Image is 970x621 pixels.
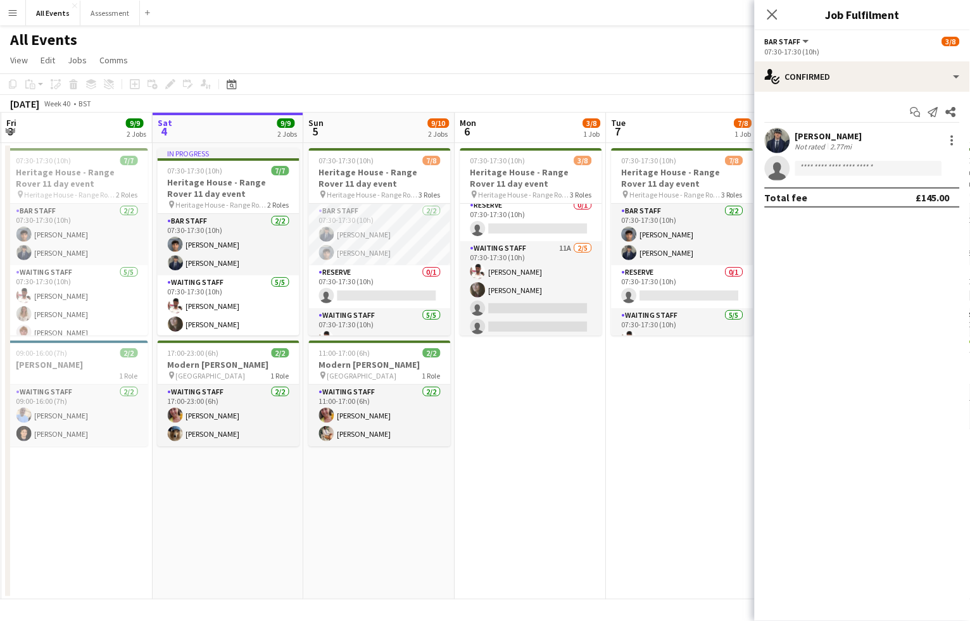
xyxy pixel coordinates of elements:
app-card-role: Bar Staff2/207:30-17:30 (10h)[PERSON_NAME][PERSON_NAME] [309,204,451,265]
button: Bar Staff [765,37,811,46]
span: Heritage House - Range Rover 11 day event [25,190,117,199]
a: Jobs [63,52,92,68]
h3: Heritage House - Range Rover 11 day event [460,166,602,189]
app-job-card: 11:00-17:00 (6h)2/2Modern [PERSON_NAME] [GEOGRAPHIC_DATA]1 RoleWaiting Staff2/211:00-17:00 (6h)[P... [309,341,451,446]
h3: Job Fulfilment [755,6,970,23]
a: Edit [35,52,60,68]
span: 11:00-17:00 (6h) [319,348,370,358]
h3: Heritage House - Range Rover 11 day event [158,177,299,199]
div: [DATE] [10,97,39,110]
span: [GEOGRAPHIC_DATA] [176,371,246,380]
span: Edit [41,54,55,66]
div: 07:30-17:30 (10h) [765,47,960,56]
div: Confirmed [755,61,970,92]
span: 2/2 [423,348,441,358]
span: Heritage House - Range Rover 11 day event [327,190,419,199]
span: 9/9 [277,118,295,128]
span: 7/7 [120,156,138,165]
span: Jobs [68,54,87,66]
app-card-role: Bar Staff2/207:30-17:30 (10h)[PERSON_NAME][PERSON_NAME] [158,214,299,275]
span: 2/2 [272,348,289,358]
app-job-card: 07:30-17:30 (10h)7/8Heritage House - Range Rover 11 day event Heritage House - Range Rover 11 day... [612,148,753,336]
h3: Modern [PERSON_NAME] [158,359,299,370]
app-card-role: Waiting Staff2/211:00-17:00 (6h)[PERSON_NAME][PERSON_NAME] [309,385,451,446]
div: 1 Job [735,129,752,139]
h3: Modern [PERSON_NAME] [309,359,451,370]
div: In progress [158,148,299,158]
span: 7 [610,124,626,139]
span: 17:00-23:00 (6h) [168,348,219,358]
span: View [10,54,28,66]
app-job-card: In progress07:30-17:30 (10h)7/7Heritage House - Range Rover 11 day event Heritage House - Range R... [158,148,299,336]
span: Mon [460,117,477,129]
span: 07:30-17:30 (10h) [168,166,223,175]
div: 2 Jobs [278,129,298,139]
app-job-card: 17:00-23:00 (6h)2/2Modern [PERSON_NAME] [GEOGRAPHIC_DATA]1 RoleWaiting Staff2/217:00-23:00 (6h)[P... [158,341,299,446]
div: 1 Job [584,129,600,139]
app-card-role: Waiting Staff5/507:30-17:30 (10h)[PERSON_NAME][PERSON_NAME][PERSON_NAME] [6,265,148,382]
span: 7/8 [423,156,441,165]
div: 2 Jobs [127,129,146,139]
span: 9/10 [428,118,450,128]
h1: All Events [10,30,77,49]
h3: [PERSON_NAME] [6,359,148,370]
span: 9/9 [126,118,144,128]
div: 2.77mi [828,142,855,151]
span: 2 Roles [117,190,138,199]
span: 3 Roles [722,190,743,199]
span: Fri [6,117,16,129]
div: £145.00 [916,191,950,204]
div: BST [79,99,91,108]
span: 09:00-16:00 (7h) [16,348,68,358]
app-card-role: Waiting Staff5/507:30-17:30 (10h)[PERSON_NAME] [309,308,451,425]
span: 07:30-17:30 (10h) [470,156,526,165]
app-card-role: Waiting Staff5/507:30-17:30 (10h)[PERSON_NAME][PERSON_NAME] [158,275,299,392]
app-card-role: Waiting Staff2/209:00-16:00 (7h)[PERSON_NAME][PERSON_NAME] [6,385,148,446]
span: 7/7 [272,166,289,175]
app-card-role: Waiting Staff5/507:30-17:30 (10h)[PERSON_NAME] [612,308,753,425]
span: 3 [4,124,16,139]
span: Sat [158,117,172,129]
span: Sun [309,117,324,129]
app-card-role: Waiting Staff2/217:00-23:00 (6h)[PERSON_NAME][PERSON_NAME] [158,385,299,446]
button: All Events [26,1,80,25]
div: 2 Jobs [429,129,449,139]
a: View [5,52,33,68]
h3: Heritage House - Range Rover 11 day event [6,166,148,189]
app-card-role: Reserve0/107:30-17:30 (10h) [612,265,753,308]
app-job-card: 07:30-17:30 (10h)3/8Heritage House - Range Rover 11 day event Heritage House - Range Rover 11 day... [460,148,602,336]
div: Not rated [795,142,828,151]
span: 2/2 [120,348,138,358]
span: 3 Roles [570,190,592,199]
span: Heritage House - Range Rover 11 day event [630,190,722,199]
span: 1 Role [271,371,289,380]
span: Week 40 [42,99,73,108]
span: Tue [612,117,626,129]
span: 6 [458,124,477,139]
app-job-card: 09:00-16:00 (7h)2/2[PERSON_NAME]1 RoleWaiting Staff2/209:00-16:00 (7h)[PERSON_NAME][PERSON_NAME] [6,341,148,446]
span: 1 Role [422,371,441,380]
app-card-role: Reserve0/107:30-17:30 (10h) [460,198,602,241]
h3: Heritage House - Range Rover 11 day event [309,166,451,189]
app-card-role: Reserve0/107:30-17:30 (10h) [309,265,451,308]
h3: Heritage House - Range Rover 11 day event [612,166,753,189]
span: 7/8 [726,156,743,165]
app-job-card: 07:30-17:30 (10h)7/7Heritage House - Range Rover 11 day event Heritage House - Range Rover 11 day... [6,148,148,336]
button: Assessment [80,1,140,25]
span: 3/8 [574,156,592,165]
span: 3/8 [583,118,601,128]
app-card-role: Waiting Staff11A2/507:30-17:30 (10h)[PERSON_NAME][PERSON_NAME] [460,241,602,358]
span: 1 Role [120,371,138,380]
app-card-role: Bar Staff2/207:30-17:30 (10h)[PERSON_NAME][PERSON_NAME] [612,204,753,265]
span: Comms [99,54,128,66]
span: 7/8 [734,118,752,128]
span: Heritage House - Range Rover 11 day event [176,200,268,210]
span: 07:30-17:30 (10h) [622,156,677,165]
app-card-role: Bar Staff2/207:30-17:30 (10h)[PERSON_NAME][PERSON_NAME] [6,204,148,265]
span: 5 [307,124,324,139]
